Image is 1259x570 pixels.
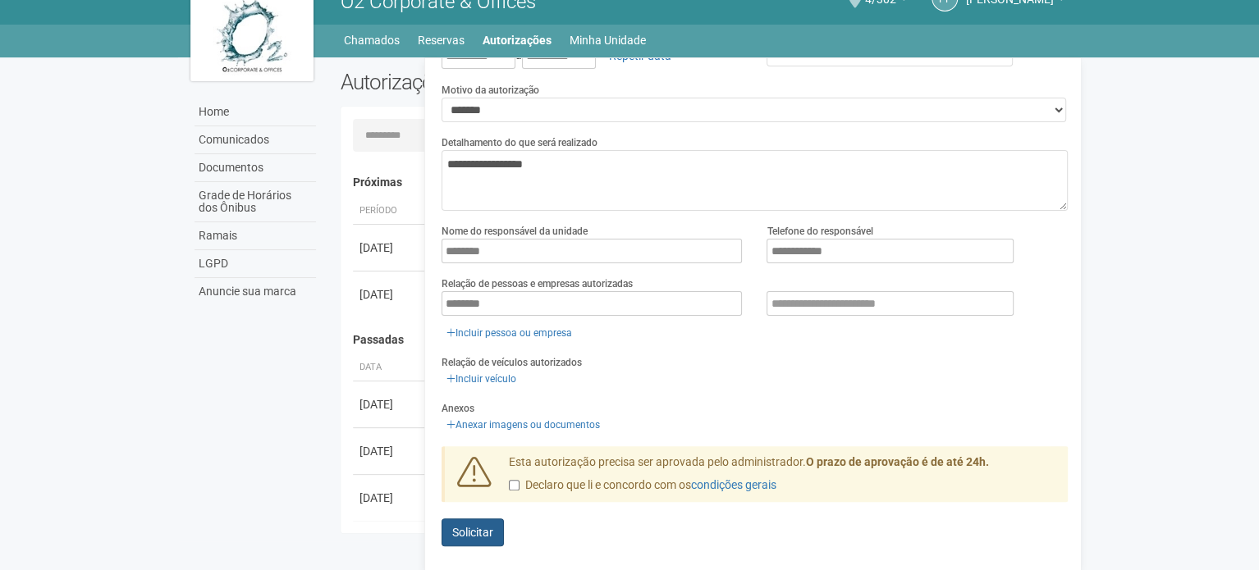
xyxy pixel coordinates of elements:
[353,198,427,225] th: Período
[806,455,989,468] strong: O prazo de aprovação é de até 24h.
[195,126,316,154] a: Comunicados
[353,176,1056,189] h4: Próximas
[359,443,420,459] div: [DATE]
[359,286,420,303] div: [DATE]
[691,478,776,491] a: condições gerais
[570,29,646,52] a: Minha Unidade
[359,239,420,256] div: [DATE]
[442,83,539,98] label: Motivo da autorização
[442,401,474,416] label: Anexos
[195,278,316,305] a: Anuncie sua marca
[767,224,872,239] label: Telefone do responsável
[509,477,776,494] label: Declaro que li e concordo com os
[195,154,316,182] a: Documentos
[344,29,400,52] a: Chamados
[359,396,420,413] div: [DATE]
[353,354,427,381] th: Data
[509,480,520,490] input: Declaro que li e concordo com oscondições gerais
[442,276,633,291] label: Relação de pessoas e empresas autorizadas
[418,29,465,52] a: Reservas
[497,454,1068,502] div: Esta autorização precisa ser aprovada pelo administrador.
[195,222,316,250] a: Ramais
[353,334,1056,346] h4: Passadas
[341,70,692,94] h2: Autorizações
[452,526,493,539] span: Solicitar
[359,490,420,506] div: [DATE]
[195,182,316,222] a: Grade de Horários dos Ônibus
[442,370,521,388] a: Incluir veículo
[442,416,605,434] a: Anexar imagens ou documentos
[442,135,597,150] label: Detalhamento do que será realizado
[442,324,577,342] a: Incluir pessoa ou empresa
[442,518,504,546] button: Solicitar
[483,29,552,52] a: Autorizações
[442,355,582,370] label: Relação de veículos autorizados
[195,250,316,278] a: LGPD
[442,224,588,239] label: Nome do responsável da unidade
[195,98,316,126] a: Home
